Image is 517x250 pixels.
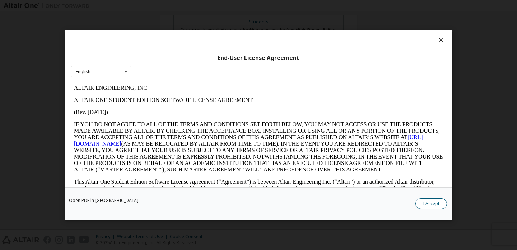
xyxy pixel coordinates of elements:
[3,52,352,65] a: [URL][DOMAIN_NAME]
[69,198,138,203] a: Open PDF in [GEOGRAPHIC_DATA]
[415,198,447,209] button: I Accept
[3,15,372,22] p: ALTAIR ONE STUDENT EDITION SOFTWARE LICENSE AGREEMENT
[71,55,446,62] div: End-User License Agreement
[3,39,372,91] p: IF YOU DO NOT AGREE TO ALL OF THE TERMS AND CONDITIONS SET FORTH BELOW, YOU MAY NOT ACCESS OR USE...
[3,97,372,123] p: This Altair One Student Edition Software License Agreement (“Agreement”) is between Altair Engine...
[76,70,90,74] div: English
[3,3,372,9] p: ALTAIR ENGINEERING, INC.
[3,27,372,34] p: (Rev. [DATE])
